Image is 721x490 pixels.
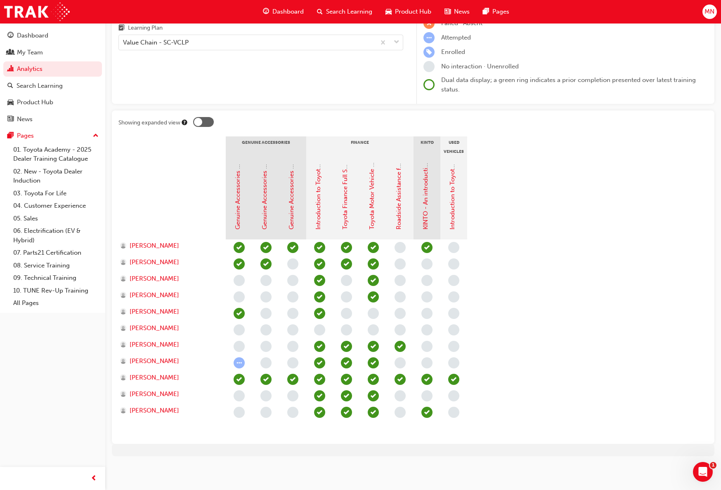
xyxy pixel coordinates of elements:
span: learningRecordVerb_NONE-icon [341,275,352,286]
span: learningRecordVerb_COMPLETE-icon [287,374,298,385]
span: learningRecordVerb_NONE-icon [421,357,433,368]
span: learningRecordVerb_NONE-icon [421,275,433,286]
span: learningRecordVerb_NONE-icon [287,357,298,368]
div: Dashboard [17,31,48,40]
span: learningRecordVerb_COMPLETE-icon [234,242,245,253]
span: learningRecordVerb_PASS-icon [395,341,406,352]
span: learningRecordVerb_PASS-icon [368,390,379,401]
div: Showing expanded view [118,119,180,127]
a: Trak [4,2,70,21]
span: learningRecordVerb_NONE-icon [341,308,352,319]
span: learningRecordVerb_COMPLETE-icon [260,374,272,385]
span: learningRecordVerb_ENROLL-icon [423,47,435,58]
a: Dashboard [3,28,102,43]
span: Dashboard [272,7,304,16]
span: learningRecordVerb_PASS-icon [421,374,433,385]
span: learningRecordVerb_PASS-icon [341,242,352,253]
span: learningRecordVerb_NONE-icon [260,308,272,319]
span: learningRecordVerb_COMPLETE-icon [314,374,325,385]
span: learningRecordVerb_NONE-icon [448,341,459,352]
span: learningRecordVerb_NONE-icon [421,291,433,302]
span: learningRecordVerb_NONE-icon [260,275,272,286]
a: Product Hub [3,95,102,110]
span: [PERSON_NAME] [130,356,179,366]
span: chart-icon [7,66,14,73]
span: learningRecordVerb_NONE-icon [287,407,298,418]
span: Pages [492,7,509,16]
span: learningRecordVerb_COMPLETE-icon [314,390,325,401]
span: News [454,7,470,16]
a: 06. Electrification (EV & Hybrid) [10,225,102,246]
span: learningRecordVerb_NONE-icon [448,242,459,253]
span: learningRecordVerb_NONE-icon [260,390,272,401]
span: learningRecordVerb_NONE-icon [234,324,245,335]
a: Introduction to Toyota Access [314,145,322,230]
a: [PERSON_NAME] [120,340,218,349]
span: learningRecordVerb_NONE-icon [395,390,406,401]
span: Enrolled [441,48,465,56]
span: learningRecordVerb_NONE-icon [395,258,406,270]
span: learningRecordVerb_COMPLETE-icon [234,308,245,319]
a: [PERSON_NAME] [120,258,218,267]
span: learningRecordVerb_NONE-icon [260,407,272,418]
span: learningRecordVerb_ATTEMPT-icon [234,357,245,368]
div: Value Chain - SC-VCLP [123,38,189,47]
span: learningRecordVerb_FAIL-icon [423,18,435,29]
span: news-icon [7,116,14,123]
span: Attempted [441,34,471,41]
span: [PERSON_NAME] [130,406,179,415]
span: news-icon [444,7,451,17]
a: car-iconProduct Hub [379,3,438,20]
iframe: Intercom live chat [693,462,713,482]
span: learningRecordVerb_NONE-icon [341,291,352,302]
span: learningRecordVerb_COMPLETE-icon [314,242,325,253]
span: learningRecordVerb_NONE-icon [448,291,459,302]
span: people-icon [7,49,14,56]
div: Pages [17,131,34,141]
span: learningRecordVerb_COMPLETE-icon [234,374,245,385]
span: [PERSON_NAME] [130,389,179,399]
div: Tooltip anchor [181,119,188,126]
span: learningRecordVerb_COMPLETE-icon [314,291,325,302]
span: learningRecordVerb_PASS-icon [368,357,379,368]
a: Roadside Assistance for Sales Consultants [395,110,402,230]
a: Search Learning [3,78,102,94]
span: learningRecordVerb_NONE-icon [260,341,272,352]
span: learningRecordVerb_PASS-icon [368,374,379,385]
span: learningRecordVerb_NONE-icon [395,291,406,302]
span: down-icon [394,37,400,48]
a: news-iconNews [438,3,476,20]
a: guage-iconDashboard [256,3,310,20]
span: search-icon [7,82,13,90]
span: [PERSON_NAME] [130,241,179,251]
span: learningRecordVerb_NONE-icon [234,275,245,286]
button: Pages [3,128,102,143]
span: Search Learning [326,7,372,16]
span: learningRecordVerb_NONE-icon [260,357,272,368]
a: 10. TUNE Rev-Up Training [10,284,102,297]
span: learningRecordVerb_NONE-icon [395,324,406,335]
a: 07. Parts21 Certification [10,246,102,259]
span: learningRecordVerb_PASS-icon [341,258,352,270]
a: [PERSON_NAME] [120,291,218,300]
span: learningRecordVerb_NONE-icon [395,275,406,286]
a: 03. Toyota For Life [10,187,102,200]
span: learningRecordVerb_PASS-icon [341,407,352,418]
a: [PERSON_NAME] [120,373,218,382]
span: learningRecordVerb_NONE-icon [395,407,406,418]
span: 1 [710,462,716,469]
div: Learning Plan [128,24,163,32]
span: learningRecordVerb_NONE-icon [448,390,459,401]
span: learningRecordVerb_PASS-icon [368,275,379,286]
span: learningRecordVerb_PASS-icon [421,407,433,418]
span: prev-icon [91,474,97,484]
span: learningRecordVerb_NONE-icon [287,341,298,352]
a: All Pages [10,297,102,309]
div: Search Learning [17,81,63,91]
span: learningRecordVerb_PASS-icon [448,374,459,385]
span: learningRecordVerb_NONE-icon [421,390,433,401]
span: learningRecordVerb_NONE-icon [287,291,298,302]
span: learningRecordVerb_NONE-icon [421,324,433,335]
span: [PERSON_NAME] [130,307,179,317]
